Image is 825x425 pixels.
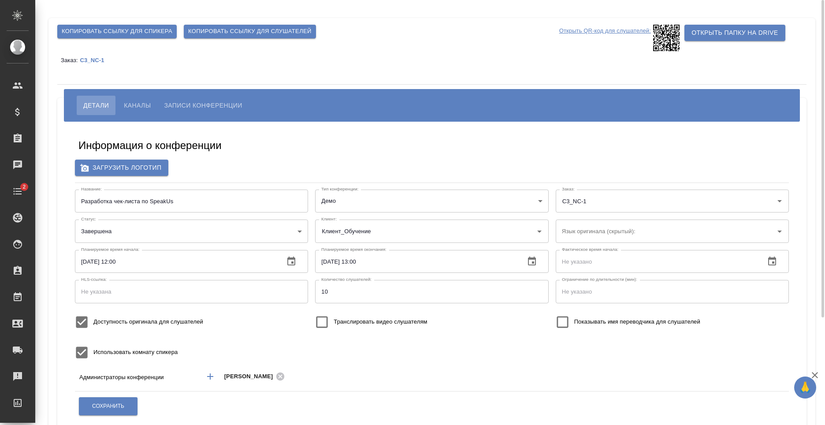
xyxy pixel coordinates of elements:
input: Не указано [556,280,789,303]
button: Open [721,376,723,377]
span: Открыть папку на Drive [691,27,778,38]
button: Копировать ссылку для спикера [57,25,177,38]
input: Не указан [75,190,308,212]
input: Не указано [75,250,277,273]
button: Сохранить [79,397,137,415]
button: Открыть папку на Drive [684,25,785,41]
span: Детали [83,100,109,111]
span: Копировать ссылку для слушателей [188,26,312,37]
p: C3_NC-1 [80,57,111,63]
h5: Информация о конференции [78,138,222,153]
span: Загрузить логотип [82,162,161,173]
span: Транслировать видео слушателям [334,317,427,326]
span: 🙏 [798,378,813,397]
label: Загрузить логотип [75,160,168,176]
button: Добавить менеджера [200,366,221,387]
input: Не указано [315,250,517,273]
p: Открыть QR-код для слушателей: [559,25,651,51]
button: Open [773,195,786,207]
span: Использовать комнату спикера [93,348,178,357]
span: 2 [17,183,31,191]
input: Не указана [75,280,308,303]
div: Завершена [75,220,308,242]
span: Записи конференции [164,100,242,111]
input: Не указано [315,280,548,303]
span: Доступность оригинала для слушателей [93,317,203,326]
button: Open [773,225,786,238]
p: Заказ: [61,57,80,63]
span: Сохранить [92,403,124,410]
span: Каналы [124,100,151,111]
span: Копировать ссылку для спикера [62,26,172,37]
div: Демо [315,190,548,212]
a: 2 [2,180,33,202]
input: Не указано [556,250,758,273]
p: Администраторы конференции [79,373,197,382]
span: Показывать имя переводчика для слушателей [574,317,700,326]
span: [PERSON_NAME] [224,372,279,381]
div: [PERSON_NAME] [224,371,288,382]
a: C3_NC-1 [80,56,111,63]
button: Копировать ссылку для слушателей [184,25,316,38]
button: 🙏 [794,377,816,399]
button: Open [533,225,546,238]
